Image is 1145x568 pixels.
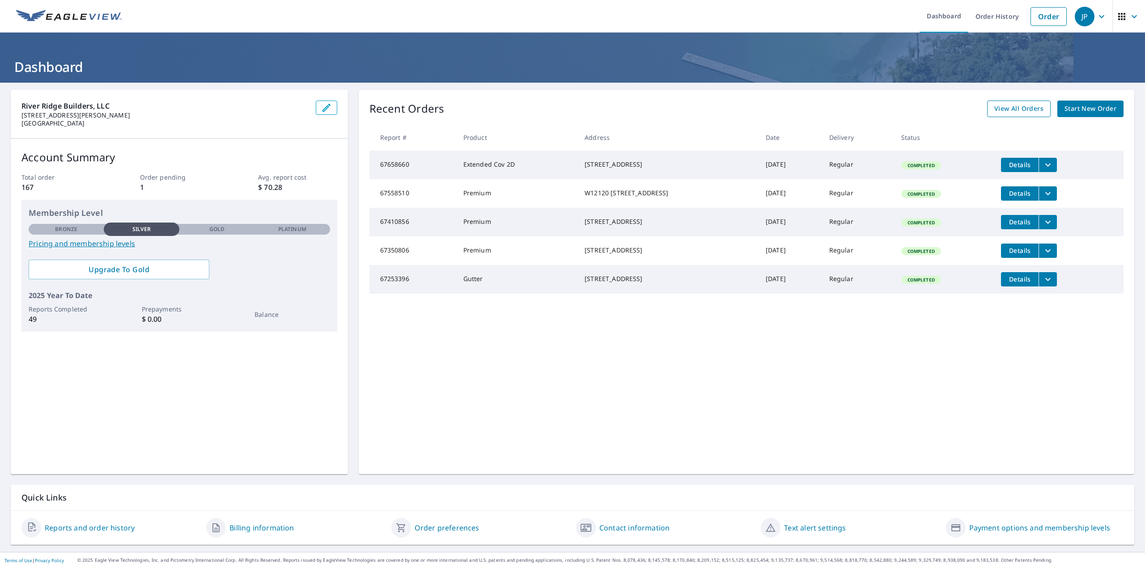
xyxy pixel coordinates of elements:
[1075,7,1094,26] div: JP
[142,314,217,324] p: $ 0.00
[1064,103,1116,114] span: Start New Order
[29,207,330,219] p: Membership Level
[36,265,202,274] span: Upgrade To Gold
[456,151,578,179] td: Extended Cov 2D
[585,217,751,226] div: [STREET_ADDRESS]
[369,265,456,294] td: 67253396
[77,557,1141,564] p: © 2025 Eagle View Technologies, Inc. and Pictometry International Corp. All Rights Reserved. Repo...
[369,101,445,117] p: Recent Orders
[577,124,759,151] th: Address
[369,179,456,208] td: 67558510
[585,274,751,283] div: [STREET_ADDRESS]
[585,246,751,255] div: [STREET_ADDRESS]
[585,160,751,169] div: [STREET_ADDRESS]
[140,182,219,193] p: 1
[759,179,822,208] td: [DATE]
[599,522,670,533] a: Contact information
[55,225,77,233] p: Bronze
[1006,160,1033,169] span: Details
[21,492,1124,503] p: Quick Links
[29,314,104,324] p: 49
[1001,244,1039,258] button: detailsBtn-67350806
[132,225,151,233] p: Silver
[45,522,135,533] a: Reports and order history
[1039,186,1057,201] button: filesDropdownBtn-67558510
[369,124,456,151] th: Report #
[1057,101,1124,117] a: Start New Order
[229,522,294,533] a: Billing information
[1039,215,1057,229] button: filesDropdownBtn-67410856
[278,225,306,233] p: Platinum
[987,101,1051,117] a: View All Orders
[994,103,1043,114] span: View All Orders
[258,182,337,193] p: $ 70.28
[585,189,751,198] div: W12120 [STREET_ADDRESS]
[822,208,894,236] td: Regular
[759,151,822,179] td: [DATE]
[902,248,940,254] span: Completed
[209,225,225,233] p: Gold
[142,304,217,314] p: Prepayments
[822,151,894,179] td: Regular
[759,208,822,236] td: [DATE]
[369,208,456,236] td: 67410856
[369,151,456,179] td: 67658660
[822,124,894,151] th: Delivery
[1001,186,1039,201] button: detailsBtn-67558510
[1001,215,1039,229] button: detailsBtn-67410856
[21,173,100,182] p: Total order
[29,260,209,279] a: Upgrade To Gold
[759,124,822,151] th: Date
[759,265,822,294] td: [DATE]
[784,522,846,533] a: Text alert settings
[894,124,994,151] th: Status
[1006,275,1033,283] span: Details
[35,557,64,564] a: Privacy Policy
[456,179,578,208] td: Premium
[1039,272,1057,286] button: filesDropdownBtn-67253396
[1039,158,1057,172] button: filesDropdownBtn-67658660
[1006,189,1033,198] span: Details
[140,173,219,182] p: Order pending
[902,162,940,168] span: Completed
[1006,246,1033,255] span: Details
[1001,158,1039,172] button: detailsBtn-67658660
[969,522,1110,533] a: Payment options and membership levels
[4,558,64,563] p: |
[21,182,100,193] p: 167
[759,236,822,265] td: [DATE]
[258,173,337,182] p: Avg. report cost
[21,149,337,165] p: Account Summary
[4,557,32,564] a: Terms of Use
[21,111,309,119] p: [STREET_ADDRESS][PERSON_NAME]
[822,179,894,208] td: Regular
[902,191,940,197] span: Completed
[415,522,479,533] a: Order preferences
[1001,272,1039,286] button: detailsBtn-67253396
[902,277,940,283] span: Completed
[822,265,894,294] td: Regular
[29,290,330,301] p: 2025 Year To Date
[456,208,578,236] td: Premium
[456,265,578,294] td: Gutter
[1030,7,1067,26] a: Order
[822,236,894,265] td: Regular
[254,310,330,319] p: Balance
[902,219,940,226] span: Completed
[21,119,309,127] p: [GEOGRAPHIC_DATA]
[1039,244,1057,258] button: filesDropdownBtn-67350806
[456,124,578,151] th: Product
[16,10,122,23] img: EV Logo
[1006,218,1033,226] span: Details
[369,236,456,265] td: 67350806
[456,236,578,265] td: Premium
[11,58,1134,76] h1: Dashboard
[21,101,309,111] p: River Ridge Builders, LLC
[29,238,330,249] a: Pricing and membership levels
[29,304,104,314] p: Reports Completed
